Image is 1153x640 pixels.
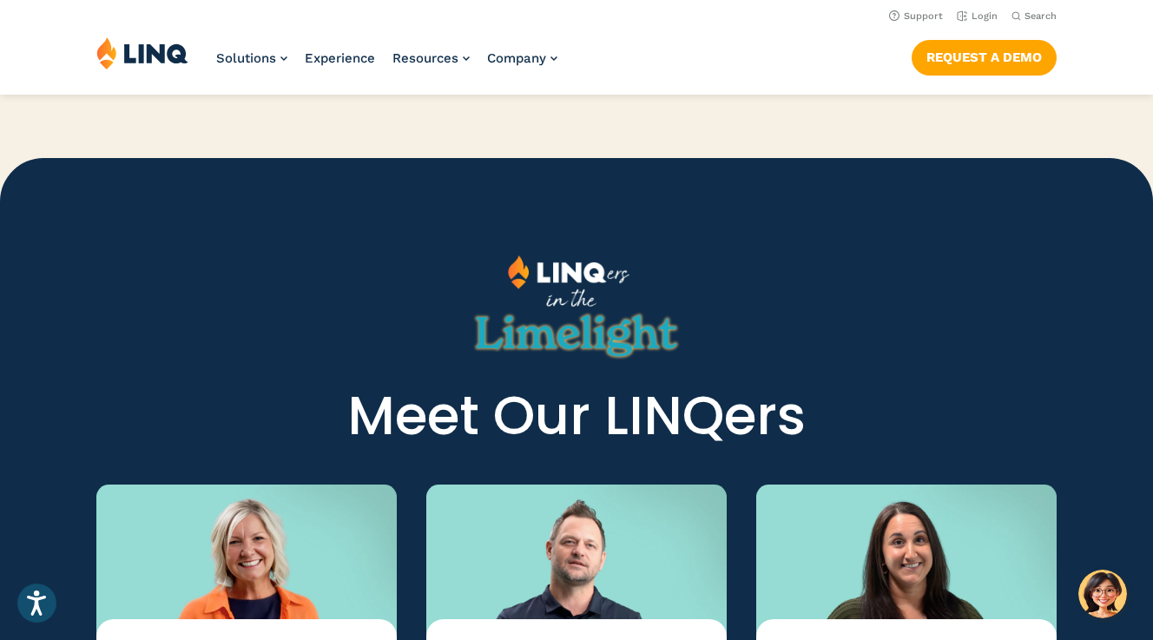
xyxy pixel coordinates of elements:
img: LINQ | K‑12 Software [96,36,188,69]
a: Login [957,10,998,22]
a: Support [889,10,943,22]
span: Search [1025,10,1057,22]
span: Company [487,50,546,66]
a: Company [487,50,557,66]
a: Solutions [216,50,287,66]
nav: Button Navigation [912,36,1057,75]
a: Request a Demo [912,40,1057,75]
nav: Primary Navigation [216,36,557,94]
span: Resources [392,50,458,66]
a: Experience [305,50,375,66]
button: Open Search Bar [1011,10,1057,23]
a: Resources [392,50,470,66]
span: Solutions [216,50,276,66]
button: Hello, have a question? Let’s chat. [1078,570,1127,618]
h2: Meet Our LINQers [321,386,832,447]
